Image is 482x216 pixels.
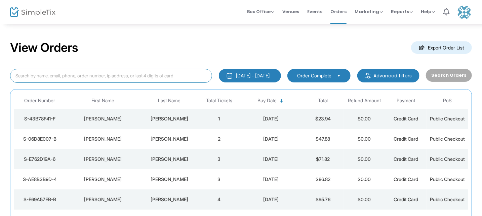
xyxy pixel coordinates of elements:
[242,156,300,163] div: 10/14/2025
[394,176,418,182] span: Credit Card
[443,98,452,104] span: PoS
[67,156,138,163] div: Erica
[142,156,197,163] div: Veglia
[344,129,385,149] td: $0.00
[394,116,418,121] span: Credit Card
[302,109,344,129] td: $23.94
[394,196,418,202] span: Credit Card
[219,69,281,82] button: [DATE] - [DATE]
[330,3,347,20] span: Orders
[397,98,415,104] span: Payment
[297,72,331,79] span: Order Complete
[334,72,344,79] button: Select
[344,169,385,189] td: $0.00
[411,41,472,54] m-button: Export Order List
[421,8,435,15] span: Help
[430,136,465,142] span: Public Checkout
[302,169,344,189] td: $86.82
[391,8,413,15] span: Reports
[142,196,197,203] div: Taylor
[365,72,371,79] img: filter
[67,115,138,122] div: Rafaela
[142,115,197,122] div: Medina
[279,98,284,104] span: Sortable
[198,189,240,210] td: 4
[307,3,322,20] span: Events
[430,116,465,121] span: Public Checkout
[15,196,64,203] div: S-E69A57EB-B
[302,129,344,149] td: $47.88
[15,136,64,142] div: S-06D8E007-B
[302,93,344,109] th: Total
[67,136,138,142] div: Kelley
[15,115,64,122] div: S-43B78F41-F
[198,129,240,149] td: 2
[10,69,212,83] input: Search by name, email, phone, order number, ip address, or last 4 digits of card
[430,176,465,182] span: Public Checkout
[302,189,344,210] td: $95.76
[226,72,233,79] img: monthly
[242,136,300,142] div: 10/14/2025
[247,8,274,15] span: Box Office
[242,176,300,183] div: 10/14/2025
[198,169,240,189] td: 3
[67,176,138,183] div: PETER
[257,98,277,104] span: Buy Date
[236,72,270,79] div: [DATE] - [DATE]
[198,149,240,169] td: 3
[10,40,78,55] h2: View Orders
[198,93,240,109] th: Total Tickets
[242,115,300,122] div: 10/14/2025
[15,156,64,163] div: S-E762D19A-6
[430,156,465,162] span: Public Checkout
[67,196,138,203] div: William
[198,109,240,129] td: 1
[91,98,114,104] span: First Name
[242,196,300,203] div: 10/14/2025
[344,93,385,109] th: Refund Amount
[344,149,385,169] td: $0.00
[142,136,197,142] div: MacDonald
[142,176,197,183] div: VASSALLO
[302,149,344,169] td: $71.82
[24,98,55,104] span: Order Number
[15,176,64,183] div: S-AE8B3B9D-4
[355,8,383,15] span: Marketing
[394,136,418,142] span: Credit Card
[357,69,419,82] m-button: Advanced filters
[158,98,180,104] span: Last Name
[344,189,385,210] td: $0.00
[394,156,418,162] span: Credit Card
[344,109,385,129] td: $0.00
[282,3,299,20] span: Venues
[430,196,465,202] span: Public Checkout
